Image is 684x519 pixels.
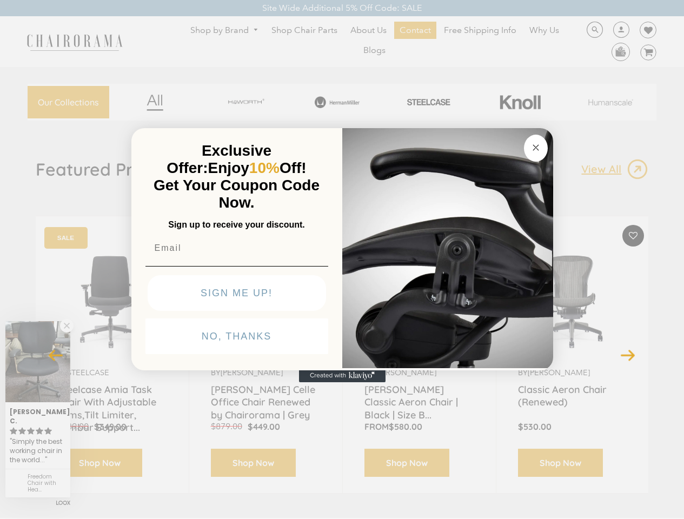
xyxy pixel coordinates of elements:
input: Email [145,237,328,259]
button: SIGN ME UP! [148,275,326,311]
img: underline [145,266,328,267]
button: NO, THANKS [145,318,328,354]
button: Next [619,345,637,364]
span: Sign up to receive your discount. [168,220,304,229]
span: 10% [249,159,280,176]
span: Exclusive Offer: [167,142,271,176]
span: Get Your Coupon Code Now. [154,177,320,211]
span: Enjoy Off! [208,159,307,176]
button: Previous [47,345,65,364]
button: Close dialog [524,135,548,162]
img: 92d77583-a095-41f6-84e7-858462e0427a.jpeg [342,126,553,368]
a: Created with Klaviyo - opens in a new tab [299,369,386,382]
